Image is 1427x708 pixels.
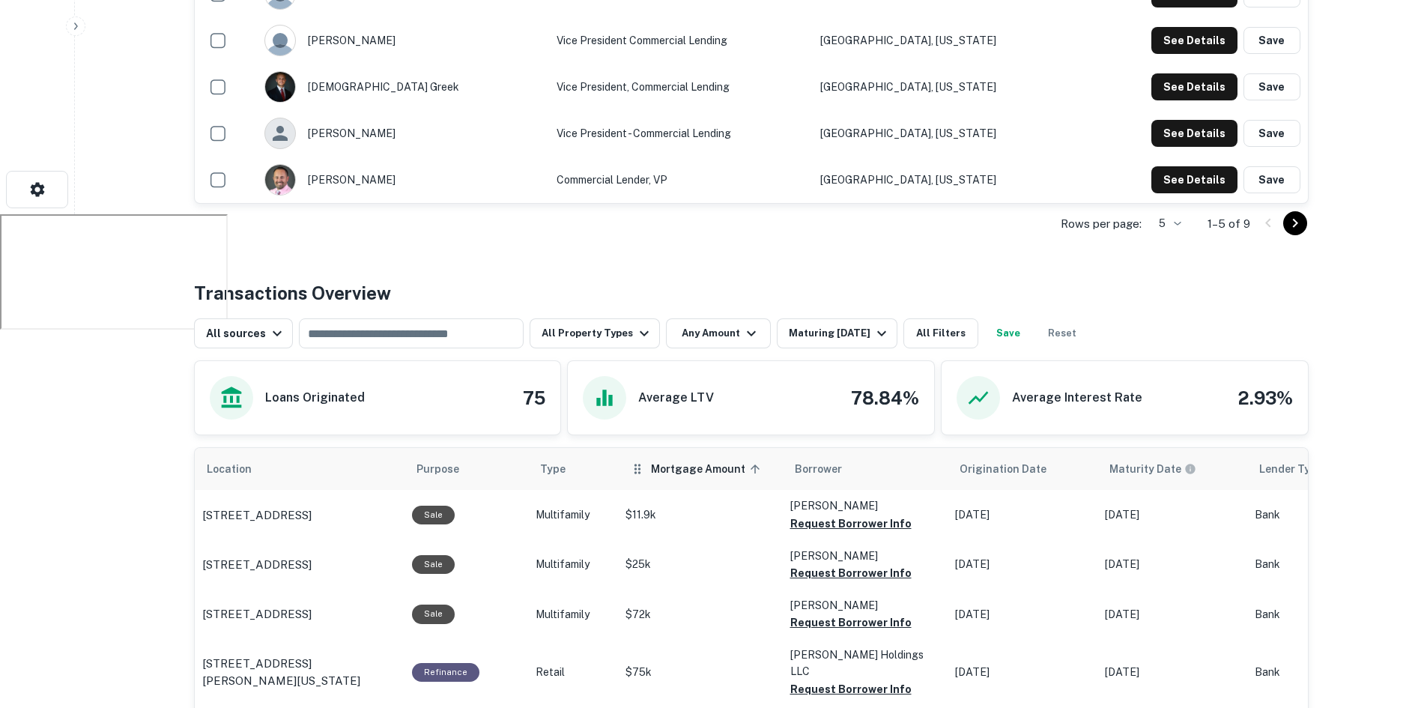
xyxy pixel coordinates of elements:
div: Sale [412,555,455,574]
p: Multifamily [536,507,611,523]
p: [PERSON_NAME] [790,548,940,564]
a: [STREET_ADDRESS] [202,605,397,623]
button: Save [1243,120,1300,147]
iframe: Chat Widget [1352,588,1427,660]
div: Sale [412,506,455,524]
h6: Maturity Date [1109,461,1181,477]
p: Bank [1255,665,1375,680]
p: Bank [1255,557,1375,572]
button: Save [1243,27,1300,54]
p: Multifamily [536,607,611,623]
th: Origination Date [948,448,1097,490]
p: $75k [625,665,775,680]
p: Bank [1255,607,1375,623]
p: [DATE] [1105,507,1240,523]
td: Vice President - Commercial Lending [549,110,813,157]
p: [DATE] [1105,665,1240,680]
button: Request Borrower Info [790,564,912,582]
td: Vice President, Commercial Lending [549,64,813,110]
div: 5 [1148,213,1184,235]
button: Request Borrower Info [790,680,912,698]
p: [DATE] [955,607,1090,623]
p: [DATE] [955,557,1090,572]
button: Save your search to get updates of matches that match your search criteria. [984,318,1032,348]
a: [STREET_ADDRESS] [202,556,397,574]
th: Maturity dates displayed may be estimated. Please contact the lender for the most accurate maturi... [1097,448,1247,490]
h4: 75 [523,384,545,411]
p: [STREET_ADDRESS] [202,556,312,574]
button: Go to next page [1283,211,1307,235]
span: Mortgage Amount [651,460,765,478]
p: [DATE] [1105,607,1240,623]
div: [PERSON_NAME] [264,164,542,196]
button: See Details [1151,166,1237,193]
th: Mortgage Amount [618,448,783,490]
span: Location [207,460,271,478]
button: See Details [1151,120,1237,147]
button: Request Borrower Info [790,515,912,533]
p: $72k [625,607,775,623]
p: Retail [536,665,611,680]
td: [GEOGRAPHIC_DATA], [US_STATE] [813,17,1079,64]
div: Maturity dates displayed may be estimated. Please contact the lender for the most accurate maturi... [1109,461,1196,477]
a: [STREET_ADDRESS][PERSON_NAME][US_STATE] [202,655,397,690]
p: [PERSON_NAME] [790,497,940,514]
p: [DATE] [955,507,1090,523]
div: This loan purpose was for refinancing [412,663,479,682]
p: Bank [1255,507,1375,523]
span: Type [540,460,566,478]
button: Maturing [DATE] [777,318,897,348]
span: Maturity dates displayed may be estimated. Please contact the lender for the most accurate maturi... [1109,461,1216,477]
button: Request Borrower Info [790,614,912,632]
button: Reset [1038,318,1086,348]
td: [GEOGRAPHIC_DATA], [US_STATE] [813,110,1079,157]
div: All sources [206,324,286,342]
th: Lender Type [1247,448,1382,490]
td: Commercial Lender, VP [549,157,813,203]
button: Save [1243,166,1300,193]
td: Vice President Commercial Lending [549,17,813,64]
p: Rows per page: [1061,215,1142,233]
img: 1603736033855 [265,72,295,102]
span: Borrower [795,460,842,478]
h6: Average Interest Rate [1012,389,1142,407]
p: [DATE] [1105,557,1240,572]
th: Purpose [405,448,528,490]
span: Lender Type [1259,460,1323,478]
p: [PERSON_NAME] Holdings LLC [790,647,940,680]
h4: 2.93% [1237,384,1293,411]
div: [PERSON_NAME] [264,25,542,56]
p: $25k [625,557,775,572]
span: Purpose [416,460,479,478]
img: 9c8pery4andzj6ohjkjp54ma2 [265,25,295,55]
button: See Details [1151,73,1237,100]
p: [PERSON_NAME] [790,597,940,614]
h4: 78.84% [851,384,919,411]
img: 1640622945601 [265,165,295,195]
button: All sources [194,318,293,348]
button: All Filters [903,318,978,348]
div: Sale [412,605,455,623]
p: Multifamily [536,557,611,572]
button: Any Amount [666,318,771,348]
span: Origination Date [960,460,1066,478]
div: [PERSON_NAME] [264,118,542,149]
p: $11.9k [625,507,775,523]
a: [STREET_ADDRESS] [202,506,397,524]
button: Save [1243,73,1300,100]
p: [STREET_ADDRESS] [202,506,312,524]
div: Maturing [DATE] [789,324,891,342]
p: [DATE] [955,665,1090,680]
button: See Details [1151,27,1237,54]
p: 1–5 of 9 [1208,215,1250,233]
th: Borrower [783,448,948,490]
td: [GEOGRAPHIC_DATA], [US_STATE] [813,64,1079,110]
td: [GEOGRAPHIC_DATA], [US_STATE] [813,157,1079,203]
h6: Loans Originated [265,389,365,407]
div: [DEMOGRAPHIC_DATA] greek [264,71,542,103]
h6: Average LTV [638,389,714,407]
h4: Transactions Overview [194,279,391,306]
th: Location [195,448,405,490]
